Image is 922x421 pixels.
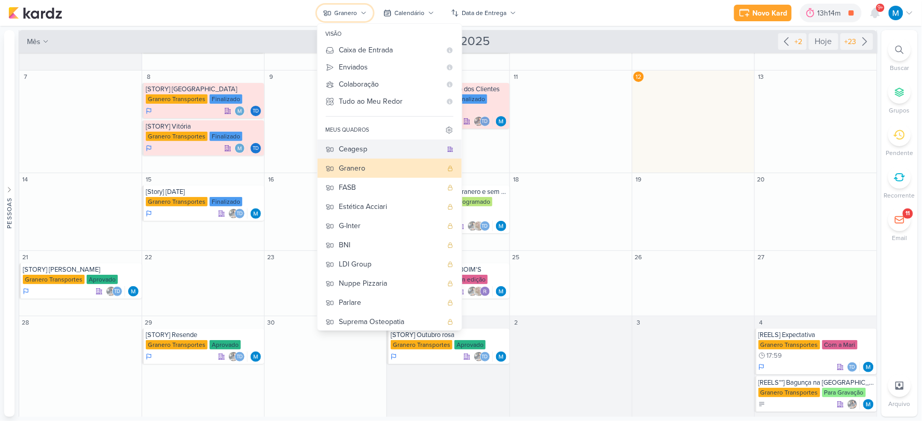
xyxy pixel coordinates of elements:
p: Grupos [889,106,910,115]
img: MARIANA MIRANDA [251,352,261,362]
div: 27 [756,252,766,262]
div: quadro pessoal [447,242,453,248]
div: +23 [843,36,859,47]
div: Em Andamento [23,287,29,296]
div: 20 [756,174,766,185]
div: 8 [143,72,154,82]
p: Td [849,365,856,370]
div: Em edição [455,275,488,284]
div: Finalizado [455,94,487,104]
div: Caixa de Entrada [339,45,441,55]
div: Colaboradores: Everton Granero, Sarah Violante, Rafael Granero [467,286,493,297]
button: Pessoas [4,30,15,417]
img: MARIANA MIRANDA [863,399,874,410]
img: MARIANA MIRANDA [235,106,245,116]
div: 3 [634,317,644,328]
div: [STORY] Vitória [146,122,262,131]
p: Pendente [886,148,914,158]
div: 29 [143,317,154,328]
div: 14 [20,174,31,185]
div: Em Andamento [146,209,152,218]
div: 19 [634,174,644,185]
div: Parlare [339,297,442,308]
div: Com a Mari [822,340,858,349]
img: Everton Granero [106,286,116,297]
p: Td [253,109,259,114]
div: Colaboração [339,79,441,90]
div: BNI [339,240,442,250]
button: Colaboração [318,76,462,93]
div: Colaboradores: Everton Granero, Thais de carvalho [474,116,493,127]
div: Granero Transportes [759,388,820,397]
div: [REELS] Expectativa [759,331,875,339]
div: meus quadros [326,126,369,134]
p: Buscar [890,63,910,73]
div: quadro pessoal [447,280,453,287]
div: Responsável: MARIANA MIRANDA [128,286,139,297]
div: Nuppe Pizzaria [339,278,442,289]
div: Granero Transportes [146,132,208,141]
p: Arquivo [889,399,911,409]
span: 9+ [878,4,884,12]
div: Hoje [809,33,838,50]
p: Recorrente [884,191,915,200]
div: Responsável: MARIANA MIRANDA [863,399,874,410]
div: Colaboradores: MARIANA MIRANDA [235,106,247,116]
div: 11 [906,209,910,218]
div: Thais de carvalho [480,116,490,127]
div: Granero Transportes [23,275,85,284]
div: Programado [455,197,492,206]
div: Granero Transportes [391,340,452,349]
div: Colaboradores: Everton Granero [847,399,860,410]
div: 12 [634,72,644,82]
div: Granero [339,163,442,174]
div: Em Andamento [146,353,152,361]
div: 11 [511,72,521,82]
div: Responsável: Thais de carvalho [251,106,261,116]
div: [STORY] Petrolina [23,265,140,274]
div: Granero Transportes [146,94,208,104]
div: Granero Transportes [146,197,208,206]
button: Novo Kard [734,5,792,21]
div: 7 [20,72,31,82]
button: Suprema Osteopatia [318,312,462,331]
img: MARIANA MIRANDA [863,362,874,372]
div: Colaboradores: Everton Granero, Thais de carvalho [228,208,247,219]
div: Estética Acciari [339,201,442,212]
div: Responsável: MARIANA MIRANDA [496,286,506,297]
div: Thais de carvalho [235,352,245,362]
div: Thais de carvalho [847,362,858,372]
div: Em Andamento [146,144,152,152]
img: MARIANA MIRANDA [496,116,506,127]
div: Aprovado [87,275,118,284]
img: MARIANA MIRANDA [496,352,506,362]
div: Finalizado [210,94,242,104]
p: Td [253,146,259,151]
span: 17:59 [767,352,782,359]
div: Responsável: MARIANA MIRANDA [496,352,506,362]
p: Td [237,355,243,360]
div: Pessoas [5,198,14,229]
img: Sarah Violante [474,286,484,297]
button: Caixa de Entrada [318,41,462,59]
div: Thais de carvalho [235,208,245,219]
div: Em Andamento [391,353,397,361]
div: LDI Group [339,259,442,270]
img: Everton Granero [228,208,239,219]
div: G-Inter [339,220,442,231]
div: Colaboradores: Everton Granero, Thais de carvalho [474,352,493,362]
img: Everton Granero [474,116,484,127]
div: Thais de carvalho [112,286,122,297]
span: mês [27,36,40,47]
p: Td [482,119,488,124]
div: 18 [511,174,521,185]
img: Rafael Granero [480,286,490,297]
div: Finalizado [210,132,242,141]
p: Td [114,289,120,294]
div: quadro pessoal [447,223,453,229]
div: 21 [20,252,31,262]
div: Finalizado [210,197,242,206]
img: Everton Granero [467,221,478,231]
div: quadro pessoal [447,319,453,325]
img: MARIANA MIRANDA [889,6,903,20]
